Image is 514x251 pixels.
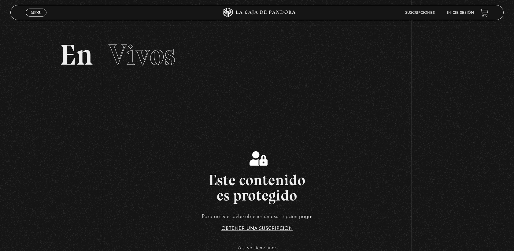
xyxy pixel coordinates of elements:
[447,11,474,15] a: Inicie sesión
[405,11,435,15] a: Suscripciones
[29,16,43,20] span: Cerrar
[109,37,175,72] span: Vivos
[221,226,293,231] a: Obtener una suscripción
[31,11,41,14] span: Menu
[60,40,454,69] h2: En
[480,9,488,17] a: View your shopping cart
